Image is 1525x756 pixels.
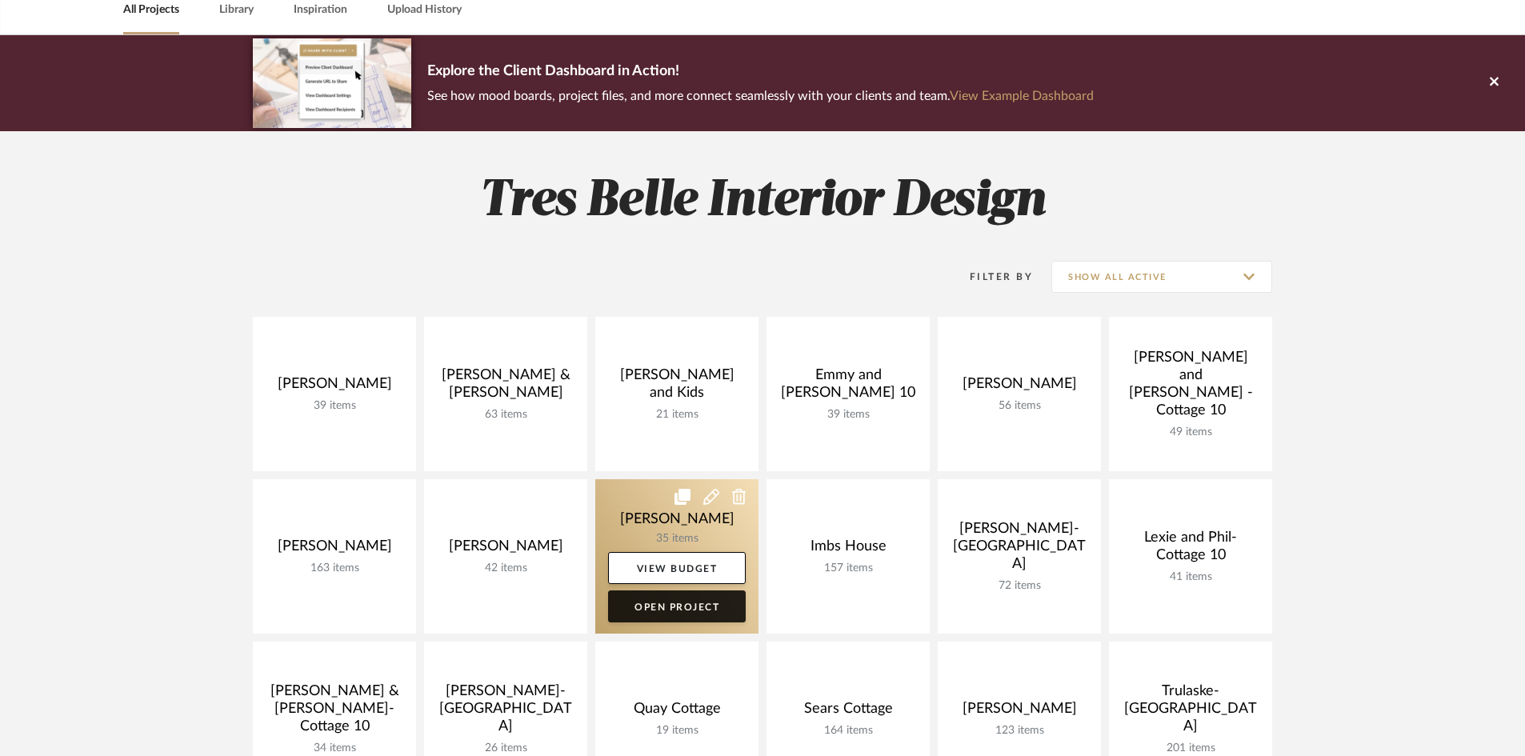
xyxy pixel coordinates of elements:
[779,408,917,422] div: 39 items
[266,562,403,575] div: 163 items
[186,171,1339,231] h2: Tres Belle Interior Design
[949,269,1033,285] div: Filter By
[1122,682,1259,742] div: Trulaske-[GEOGRAPHIC_DATA]
[437,366,574,408] div: [PERSON_NAME] & [PERSON_NAME]
[779,366,917,408] div: Emmy and [PERSON_NAME] 10
[779,724,917,738] div: 164 items
[951,724,1088,738] div: 123 items
[779,700,917,724] div: Sears Cottage
[950,90,1094,102] a: View Example Dashboard
[437,742,574,755] div: 26 items
[427,85,1094,107] p: See how mood boards, project files, and more connect seamlessly with your clients and team.
[1122,349,1259,426] div: [PERSON_NAME] and [PERSON_NAME] -Cottage 10
[437,538,574,562] div: [PERSON_NAME]
[951,579,1088,593] div: 72 items
[253,38,411,127] img: d5d033c5-7b12-40c2-a960-1ecee1989c38.png
[779,538,917,562] div: Imbs House
[779,562,917,575] div: 157 items
[608,724,746,738] div: 19 items
[1122,570,1259,584] div: 41 items
[266,375,403,399] div: [PERSON_NAME]
[437,682,574,742] div: [PERSON_NAME]-[GEOGRAPHIC_DATA]
[1122,529,1259,570] div: Lexie and Phil-Cottage 10
[266,538,403,562] div: [PERSON_NAME]
[608,408,746,422] div: 21 items
[1122,426,1259,439] div: 49 items
[437,408,574,422] div: 63 items
[1122,742,1259,755] div: 201 items
[427,59,1094,85] p: Explore the Client Dashboard in Action!
[266,742,403,755] div: 34 items
[951,375,1088,399] div: [PERSON_NAME]
[951,700,1088,724] div: [PERSON_NAME]
[608,366,746,408] div: [PERSON_NAME] and Kids
[608,700,746,724] div: Quay Cottage
[266,682,403,742] div: [PERSON_NAME] & [PERSON_NAME]-Cottage 10
[266,399,403,413] div: 39 items
[951,399,1088,413] div: 56 items
[437,562,574,575] div: 42 items
[951,520,1088,579] div: [PERSON_NAME]- [GEOGRAPHIC_DATA]
[608,552,746,584] a: View Budget
[608,590,746,622] a: Open Project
